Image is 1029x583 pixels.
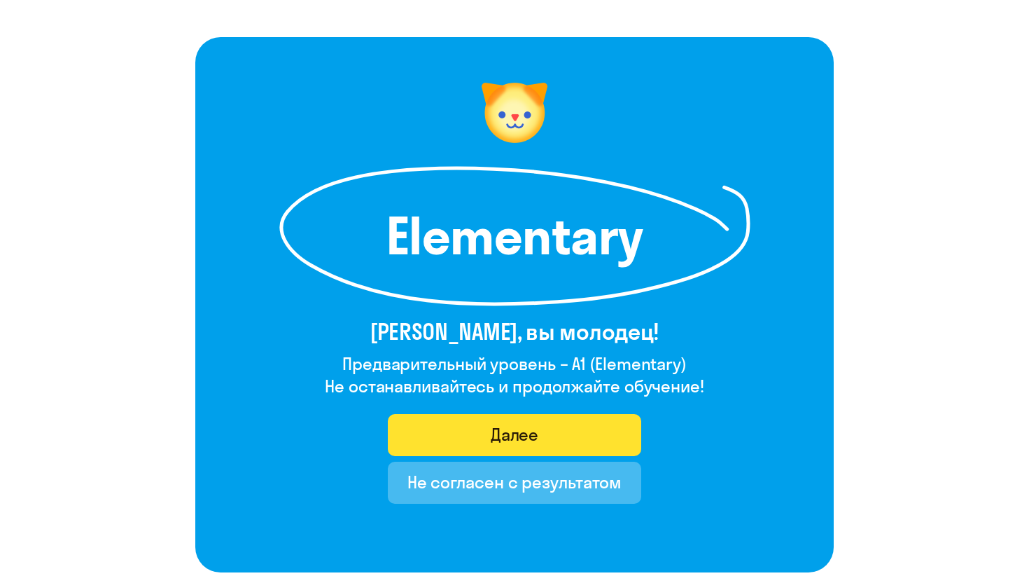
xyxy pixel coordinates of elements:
div: Далее [491,423,539,446]
h1: Elementary [353,211,675,261]
h4: Предварительный уровень – A1 (Elementary) [325,352,704,375]
button: Не согласен с результатом [388,462,642,504]
div: Не согласен с результатом [407,471,622,493]
img: level [472,71,556,155]
button: Далее [388,414,642,456]
h4: Не останавливайтесь и продолжайте обучение! [325,375,704,397]
h3: [PERSON_NAME], вы молодец! [325,317,704,345]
